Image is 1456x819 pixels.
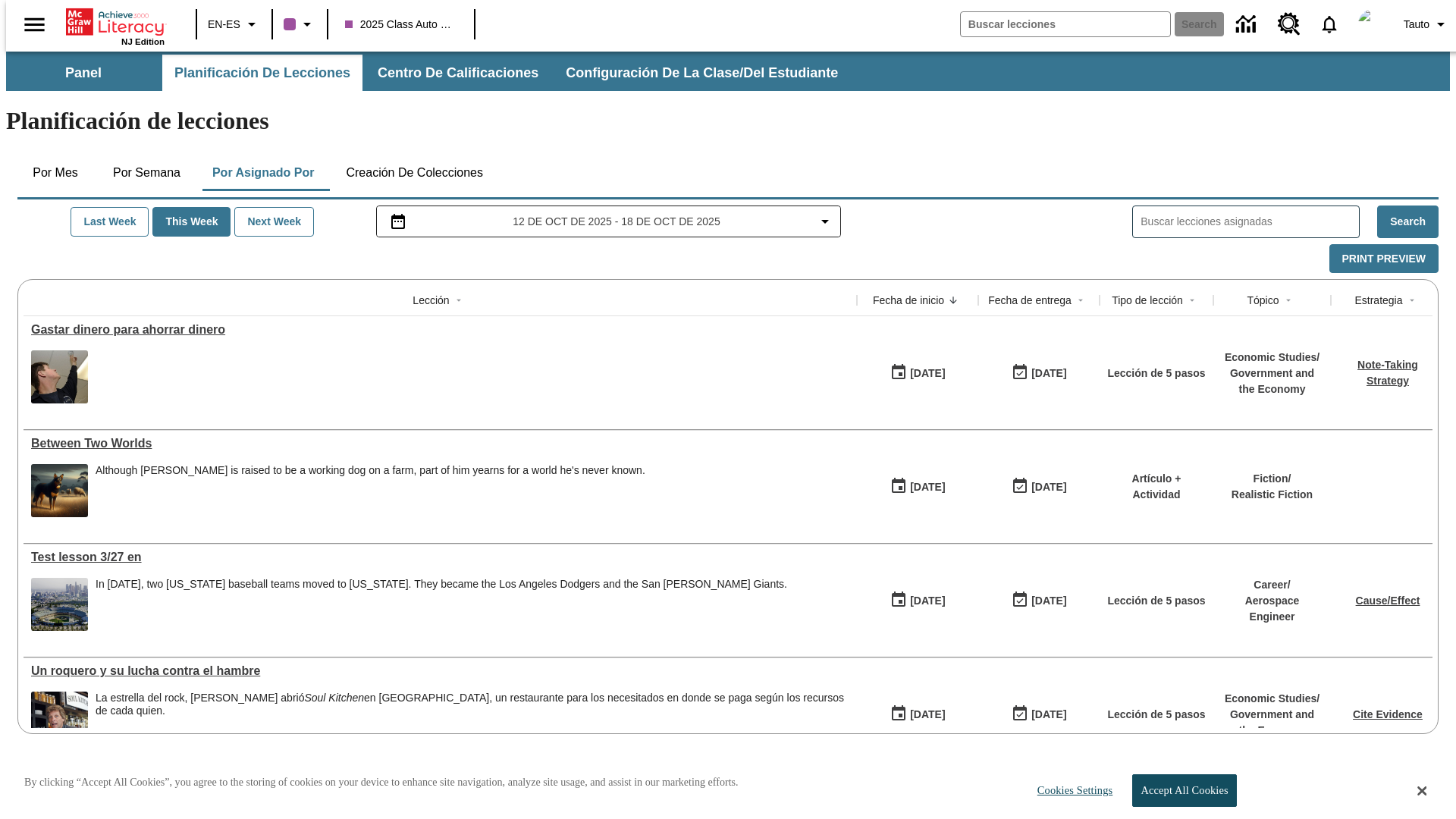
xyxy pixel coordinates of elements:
[12,2,57,47] button: Abrir el menú lateral
[413,293,449,308] div: Lección
[6,107,1450,135] h1: Planificación de lecciones
[31,323,849,337] a: Gastar dinero para ahorrar dinero, Lessons
[1329,244,1439,274] button: Print Preview
[1107,366,1205,381] p: Lección de 5 pasos
[1353,708,1423,720] a: Cite Evidence
[174,64,350,82] span: Planificación de lecciones
[278,11,322,38] button: El color de la clase es morado/púrpura. Cambiar el color de la clase.
[910,364,945,383] div: [DATE]
[101,155,193,191] button: Por semana
[202,11,267,38] button: Language: EN-ES, Selecciona un idioma
[383,212,835,231] button: Seleccione el intervalo de fechas opción del menú
[96,578,787,631] div: In 1958, two New York baseball teams moved to California. They became the Los Angeles Dodgers and...
[96,578,787,591] div: In [DATE], two [US_STATE] baseball teams moved to [US_STATE]. They became the Los Angeles Dodgers...
[96,692,849,717] div: La estrella del rock, [PERSON_NAME] abrió en [GEOGRAPHIC_DATA], un restaurante para los necesitad...
[1031,364,1066,383] div: [DATE]
[1357,359,1418,387] a: Note-Taking Strategy
[988,293,1072,308] div: Fecha de entrega
[31,551,849,564] a: Test lesson 3/27 en, Lessons
[910,705,945,724] div: [DATE]
[944,291,962,309] button: Sort
[885,359,950,388] button: 10/15/25: Primer día en que estuvo disponible la lección
[1310,5,1349,44] a: Notificaciones
[234,207,314,237] button: Next Week
[200,155,327,191] button: Por asignado por
[65,64,102,82] span: Panel
[1024,775,1119,806] button: Cookies Settings
[6,52,1450,91] div: Subbarra de navegación
[566,64,838,82] span: Configuración de la clase/del estudiante
[366,55,551,91] button: Centro de calificaciones
[1112,293,1183,308] div: Tipo de lección
[31,664,849,678] a: Un roquero y su lucha contra el hambre, Lessons
[31,437,849,450] a: Between Two Worlds, Lessons
[96,692,849,745] div: La estrella del rock, Jon Bon Jovi abrió Soul Kitchen en Nueva Jersey, un restaurante para los ne...
[334,155,495,191] button: Creación de colecciones
[162,55,362,91] button: Planificación de lecciones
[1349,5,1398,44] button: Escoja un nuevo avatar
[873,293,944,308] div: Fecha de inicio
[1232,487,1313,503] p: Realistic Fiction
[1247,293,1279,308] div: Tópico
[304,692,364,704] i: Soul Kitchen
[1132,774,1236,807] button: Accept All Cookies
[208,17,240,33] span: EN-ES
[17,155,93,191] button: Por mes
[1141,211,1359,233] input: Buscar lecciones asignadas
[554,55,850,91] button: Configuración de la clase/del estudiante
[96,464,645,517] div: Although Chip is raised to be a working dog on a farm, part of him yearns for a world he's never ...
[1006,359,1072,388] button: 10/16/25: Último día en que podrá accederse la lección
[1269,4,1310,45] a: Centro de recursos, Se abrirá en una pestaña nueva.
[1417,784,1426,798] button: Close
[1183,291,1201,309] button: Sort
[31,437,849,450] div: Between Two Worlds
[1031,705,1066,724] div: [DATE]
[1221,577,1323,593] p: Career /
[152,207,231,237] button: This Week
[1354,293,1402,308] div: Estrategia
[961,12,1170,36] input: search field
[1221,707,1323,739] p: Government and the Economy
[1006,472,1072,501] button: 10/13/25: Último día en que podrá accederse la lección
[450,291,468,309] button: Sort
[31,551,849,564] div: Test lesson 3/27 en
[1279,291,1298,309] button: Sort
[885,700,950,729] button: 10/13/25: Primer día en que estuvo disponible la lección
[24,775,739,790] p: By clicking “Accept All Cookies”, you agree to the storing of cookies on your device to enhance s...
[1358,9,1389,39] img: Avatar
[66,7,165,37] a: Portada
[1221,366,1323,397] p: Government and the Economy
[31,578,88,631] img: Dodgers stadium.
[816,212,834,231] svg: Collapse Date Range Filter
[31,692,88,745] img: A man in a restaurant with jars and dishes in the background and a sign that says Soul Kitchen. R...
[1232,471,1313,487] p: Fiction /
[1227,4,1269,45] a: Centro de información
[1107,471,1206,503] p: Artículo + Actividad
[121,37,165,46] span: NJ Edition
[885,586,950,615] button: 10/13/25: Primer día en que estuvo disponible la lección
[1006,700,1072,729] button: 10/14/25: Último día en que podrá accederse la lección
[1398,11,1456,38] button: Perfil/Configuración
[1072,291,1090,309] button: Sort
[1356,595,1420,607] a: Cause/Effect
[1107,593,1205,609] p: Lección de 5 pasos
[910,591,945,610] div: [DATE]
[1404,17,1429,33] span: Tauto
[1221,593,1323,625] p: Aerospace Engineer
[1031,591,1066,610] div: [DATE]
[1221,350,1323,366] p: Economic Studies /
[1221,691,1323,707] p: Economic Studies /
[378,64,538,82] span: Centro de calificaciones
[8,55,159,91] button: Panel
[1107,707,1205,723] p: Lección de 5 pasos
[96,464,645,477] div: Although [PERSON_NAME] is raised to be a working dog on a farm, part of him yearns for a world he...
[910,478,945,497] div: [DATE]
[513,214,720,230] span: 12 de oct de 2025 - 18 de oct de 2025
[345,17,457,33] span: 2025 Class Auto Grade 13
[71,207,149,237] button: Last Week
[1031,478,1066,497] div: [DATE]
[6,55,852,91] div: Subbarra de navegación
